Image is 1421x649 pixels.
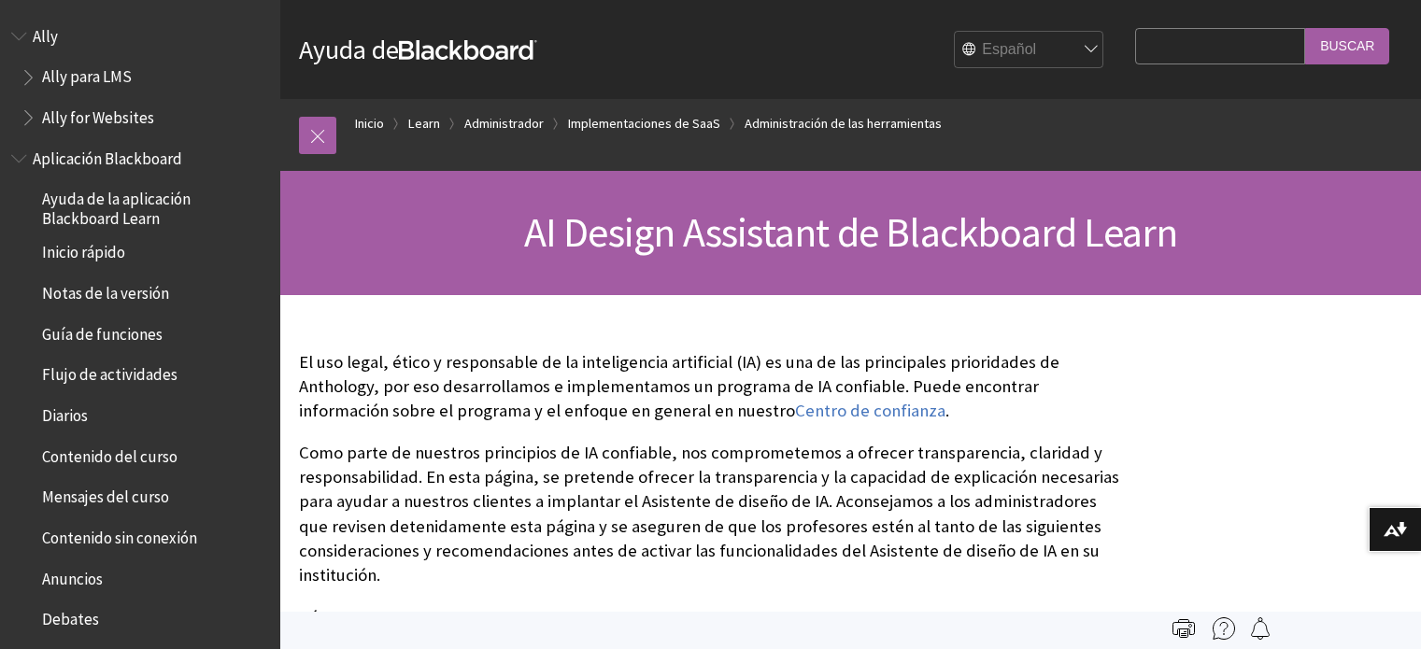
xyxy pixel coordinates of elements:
span: AI Design Assistant de Blackboard Learn [524,206,1178,258]
img: Print [1172,617,1195,640]
p: El uso legal, ético y responsable de la inteligencia artificial (IA) es una de las principales pr... [299,350,1126,424]
a: Centro de confianza [795,400,945,422]
img: More help [1213,617,1235,640]
span: Contenido sin conexión [42,522,197,547]
span: Guía de funciones [42,318,163,344]
span: Mensajes del curso [42,482,169,507]
p: Como parte de nuestros principios de IA confiable, nos comprometemos a ofrecer transparencia, cla... [299,441,1126,587]
span: Aplicación Blackboard [33,143,182,168]
span: Anuncios [42,563,103,588]
input: Buscar [1305,28,1389,64]
span: Ally para LMS [42,62,132,87]
strong: Blackboard [399,40,537,60]
span: Notas de la versión [42,277,169,303]
span: Diarios [42,400,88,425]
span: Inicio rápido [42,237,125,262]
span: Contenido del curso [42,441,178,466]
nav: Book outline for Anthology Ally Help [11,21,269,134]
span: Ally for Websites [42,102,154,127]
a: Ayuda deBlackboard [299,33,537,66]
a: Administrador [464,112,544,135]
a: Learn [408,112,440,135]
a: Implementaciones de SaaS [568,112,720,135]
span: Ayuda de la aplicación Blackboard Learn [42,184,267,228]
img: Follow this page [1249,617,1272,640]
select: Site Language Selector [955,32,1104,69]
span: Debates [42,604,99,629]
a: Inicio [355,112,384,135]
p: Cómo ponerse en contacto con nosotros: [299,605,1126,629]
span: Flujo de actividades [42,360,178,385]
a: Administración de las herramientas [745,112,942,135]
span: Ally [33,21,58,46]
